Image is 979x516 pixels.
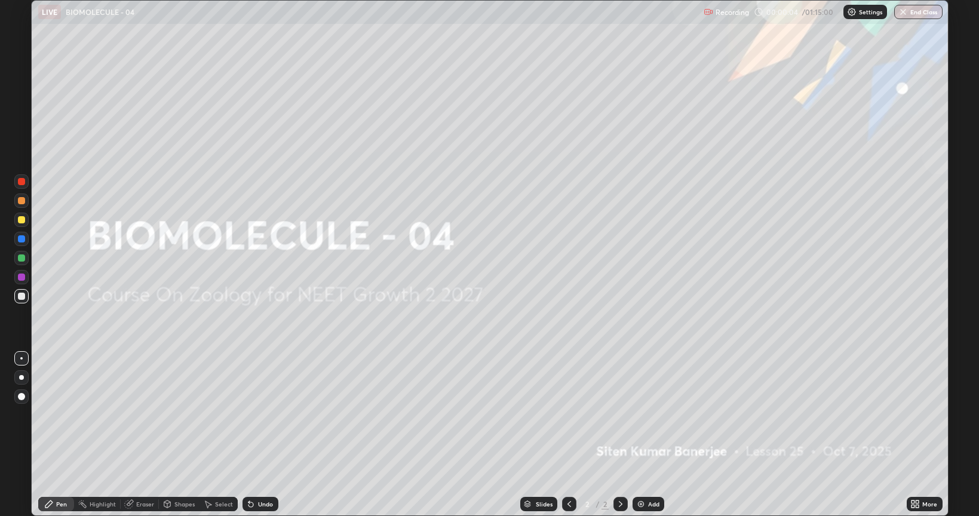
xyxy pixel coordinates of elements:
[56,501,67,507] div: Pen
[894,5,943,19] button: End Class
[596,500,599,508] div: /
[536,501,553,507] div: Slides
[601,499,609,509] div: 2
[636,499,646,509] img: add-slide-button
[716,8,749,17] p: Recording
[704,7,713,17] img: recording.375f2c34.svg
[859,9,882,15] p: Settings
[90,501,116,507] div: Highlight
[215,501,233,507] div: Select
[847,7,857,17] img: class-settings-icons
[898,7,908,17] img: end-class-cross
[922,501,937,507] div: More
[648,501,659,507] div: Add
[581,500,593,508] div: 2
[42,7,58,17] p: LIVE
[258,501,273,507] div: Undo
[66,7,134,17] p: BIOMOLECULE - 04
[174,501,195,507] div: Shapes
[136,501,154,507] div: Eraser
